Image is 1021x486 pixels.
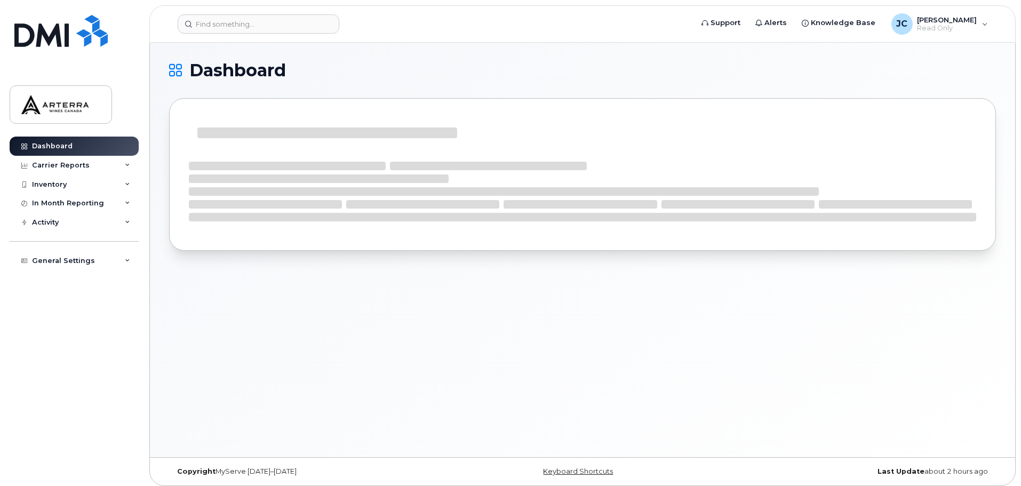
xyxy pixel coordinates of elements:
div: about 2 hours ago [720,467,996,476]
div: MyServe [DATE]–[DATE] [169,467,445,476]
a: Keyboard Shortcuts [543,467,613,475]
strong: Last Update [878,467,924,475]
span: Dashboard [189,62,286,78]
strong: Copyright [177,467,216,475]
